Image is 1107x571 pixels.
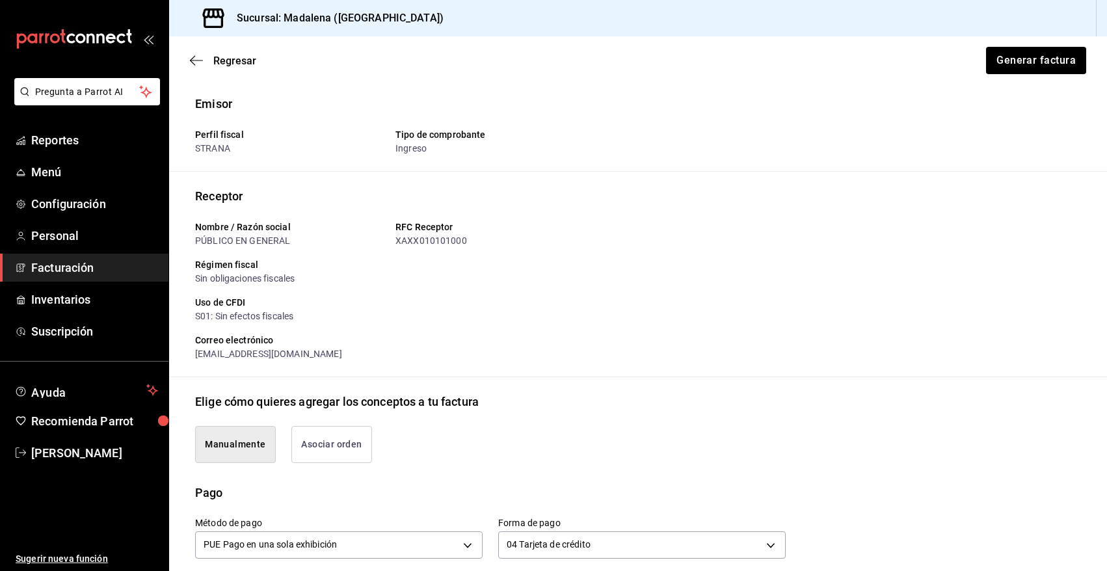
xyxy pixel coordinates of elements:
[195,234,385,248] div: PÚBLICO EN GENERAL
[291,426,372,463] button: Asociar orden
[31,131,158,149] span: Reportes
[195,95,1081,113] p: Emisor
[31,382,141,398] span: Ayuda
[195,220,385,234] div: Nombre / Razón social
[195,393,479,410] div: Elige cómo quieres agregar los conceptos a tu factura
[195,142,385,155] div: STRANA
[14,78,160,105] button: Pregunta a Parrot AI
[16,552,158,566] span: Sugerir nueva función
[195,258,786,272] div: Régimen fiscal
[226,10,444,26] h3: Sucursal: Madalena ([GEOGRAPHIC_DATA])
[31,323,158,340] span: Suscripción
[498,518,786,527] label: Forma de pago
[195,296,786,310] div: Uso de CFDI
[31,227,158,245] span: Personal
[31,412,158,430] span: Recomienda Parrot
[195,518,483,527] label: Método de pago
[31,259,158,276] span: Facturación
[395,128,585,142] div: Tipo de comprobante
[507,538,591,551] span: 04 Tarjeta de crédito
[395,220,585,234] div: RFC Receptor
[31,291,158,308] span: Inventarios
[195,426,276,463] button: Manualmente
[195,128,385,142] div: Perfil fiscal
[213,55,256,67] span: Regresar
[195,310,786,323] div: S01: Sin efectos fiscales
[195,272,786,285] div: Sin obligaciones fiscales
[190,55,256,67] button: Regresar
[395,142,585,155] div: Ingreso
[9,94,160,108] a: Pregunta a Parrot AI
[31,444,158,462] span: [PERSON_NAME]
[195,347,786,361] div: [EMAIL_ADDRESS][DOMAIN_NAME]
[204,538,337,551] span: PUE Pago en una sola exhibición
[195,187,1081,205] p: Receptor
[195,484,223,501] div: Pago
[143,34,153,44] button: open_drawer_menu
[395,234,585,248] div: XAXX010101000
[35,85,140,99] span: Pregunta a Parrot AI
[986,47,1086,74] button: Generar factura
[31,163,158,181] span: Menú
[31,195,158,213] span: Configuración
[195,334,786,347] div: Correo electrónico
